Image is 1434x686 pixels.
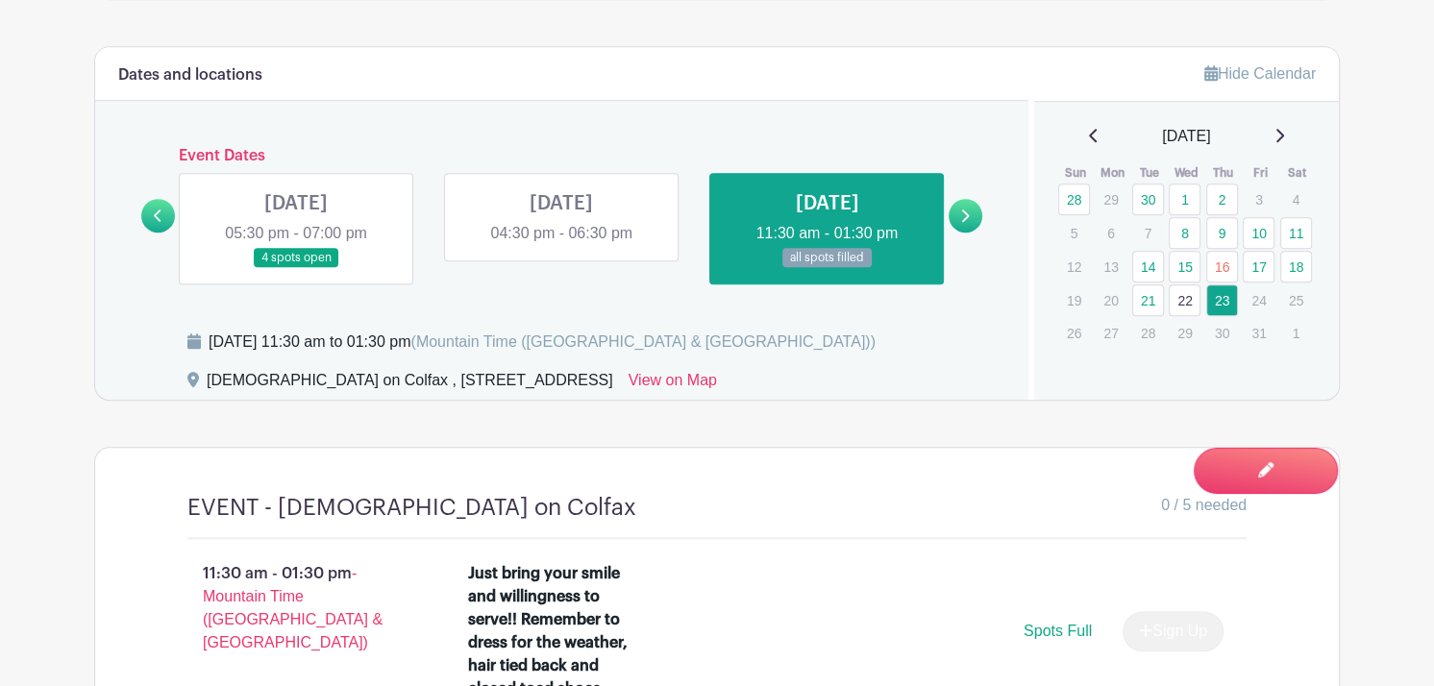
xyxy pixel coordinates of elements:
[1169,217,1200,249] a: 8
[1280,318,1312,348] p: 1
[1169,251,1200,282] a: 15
[1280,251,1312,282] a: 18
[1058,318,1090,348] p: 26
[157,554,437,662] p: 11:30 am - 01:30 pm
[1161,494,1247,517] span: 0 / 5 needed
[1057,163,1095,183] th: Sun
[118,66,262,85] h6: Dates and locations
[1280,184,1312,214] p: 4
[1132,218,1164,248] p: 7
[1243,184,1274,214] p: 3
[1058,184,1090,215] a: 28
[1131,163,1169,183] th: Tue
[1206,184,1238,215] a: 2
[1058,218,1090,248] p: 5
[1058,252,1090,282] p: 12
[1169,284,1200,316] a: 22
[1132,251,1164,282] a: 14
[1206,284,1238,316] a: 23
[1280,217,1312,249] a: 11
[1058,285,1090,315] p: 19
[1243,217,1274,249] a: 10
[1243,285,1274,315] p: 24
[1204,65,1316,82] a: Hide Calendar
[629,369,717,400] a: View on Map
[1280,285,1312,315] p: 25
[410,333,875,350] span: (Mountain Time ([GEOGRAPHIC_DATA] & [GEOGRAPHIC_DATA]))
[1169,318,1200,348] p: 29
[1094,163,1131,183] th: Mon
[1169,184,1200,215] a: 1
[1132,284,1164,316] a: 21
[1095,184,1126,214] p: 29
[1206,217,1238,249] a: 9
[1243,251,1274,282] a: 17
[209,331,876,354] div: [DATE] 11:30 am to 01:30 pm
[175,147,949,165] h6: Event Dates
[1206,318,1238,348] p: 30
[203,565,383,650] span: - Mountain Time ([GEOGRAPHIC_DATA] & [GEOGRAPHIC_DATA])
[207,369,613,400] div: [DEMOGRAPHIC_DATA] on Colfax , [STREET_ADDRESS]
[1132,184,1164,215] a: 30
[1095,285,1126,315] p: 20
[1206,251,1238,282] a: 16
[1243,318,1274,348] p: 31
[1095,218,1126,248] p: 6
[1168,163,1205,183] th: Wed
[187,494,636,522] h4: EVENT - [DEMOGRAPHIC_DATA] on Colfax
[1279,163,1317,183] th: Sat
[1205,163,1243,183] th: Thu
[1024,623,1092,639] span: Spots Full
[1095,252,1126,282] p: 13
[1132,318,1164,348] p: 28
[1095,318,1126,348] p: 27
[1242,163,1279,183] th: Fri
[1162,125,1210,148] span: [DATE]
